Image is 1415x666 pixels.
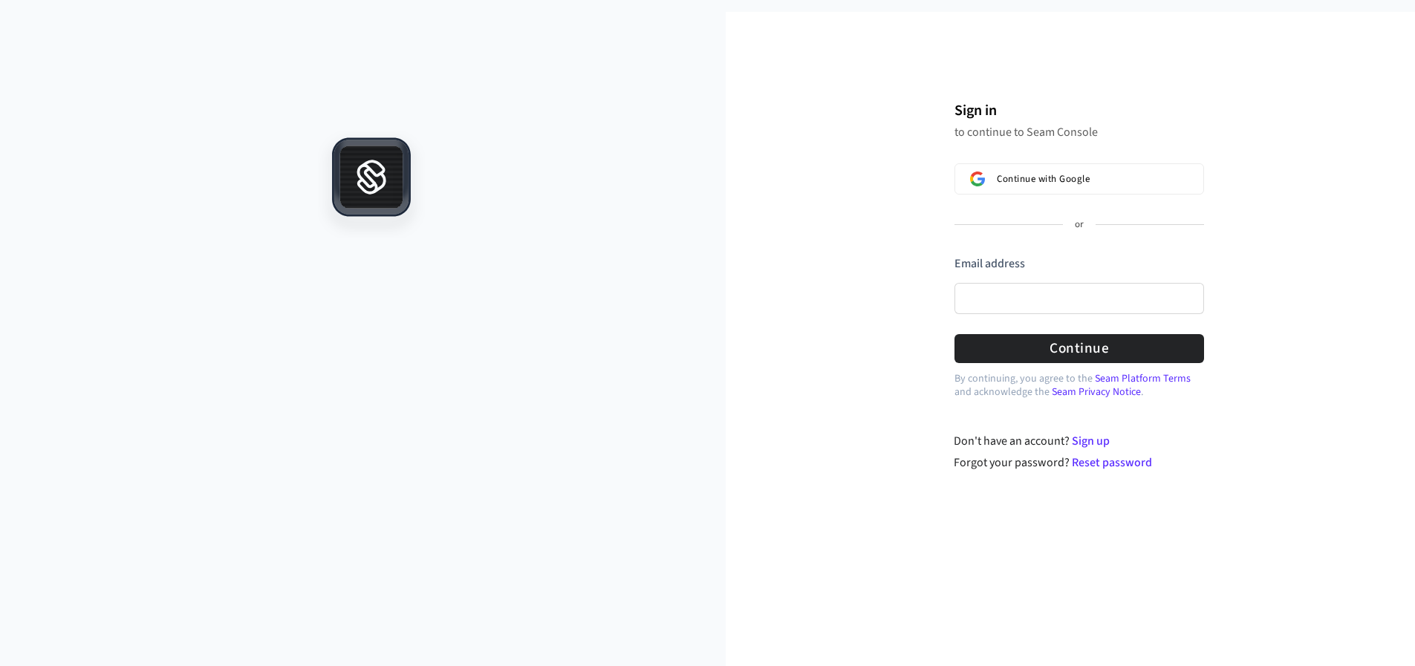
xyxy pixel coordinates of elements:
[954,99,1204,122] h1: Sign in
[954,432,1204,450] div: Don't have an account?
[1072,433,1110,449] a: Sign up
[997,173,1090,185] span: Continue with Google
[954,125,1204,140] p: to continue to Seam Console
[970,172,985,186] img: Sign in with Google
[1072,454,1152,471] a: Reset password
[954,334,1204,363] button: Continue
[1052,385,1141,399] a: Seam Privacy Notice
[954,454,1204,471] div: Forgot your password?
[954,255,1025,272] label: Email address
[1075,218,1084,232] p: or
[954,163,1204,195] button: Sign in with GoogleContinue with Google
[954,372,1204,399] p: By continuing, you agree to the and acknowledge the .
[1095,371,1191,386] a: Seam Platform Terms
